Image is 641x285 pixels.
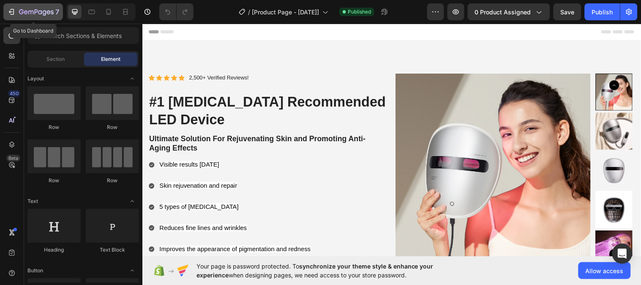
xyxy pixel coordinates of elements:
[125,195,139,208] span: Toggle open
[196,262,466,280] span: Your page is password protected. To when designing pages, we need access to your store password.
[27,177,81,184] div: Row
[578,262,631,279] button: Allow access
[159,3,194,20] div: Undo/Redo
[586,266,624,275] span: Allow access
[196,263,434,279] span: synchronize your theme style & enhance your experience
[561,8,575,16] span: Save
[55,7,59,17] p: 7
[252,8,319,16] span: [Product Page - [DATE]]
[612,244,633,264] div: Open Intercom Messenger
[592,8,613,16] div: Publish
[27,75,44,82] span: Layout
[475,230,485,240] button: Carousel Next Arrow
[125,72,139,85] span: Toggle open
[27,267,43,274] span: Button
[348,8,371,16] span: Published
[3,3,63,20] button: 7
[8,90,20,97] div: 450
[6,155,20,162] div: Beta
[554,3,581,20] button: Save
[468,3,550,20] button: 0 product assigned
[86,123,139,131] div: Row
[27,123,81,131] div: Row
[585,3,620,20] button: Publish
[27,246,81,254] div: Heading
[47,55,65,63] span: Section
[475,8,531,16] span: 0 product assigned
[27,197,38,205] span: Text
[248,8,250,16] span: /
[142,23,641,256] iframe: Design area
[125,264,139,277] span: Toggle open
[86,246,139,254] div: Text Block
[101,55,120,63] span: Element
[475,58,485,68] button: Carousel Back Arrow
[27,27,139,44] input: Search Sections & Elements
[86,177,139,184] div: Row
